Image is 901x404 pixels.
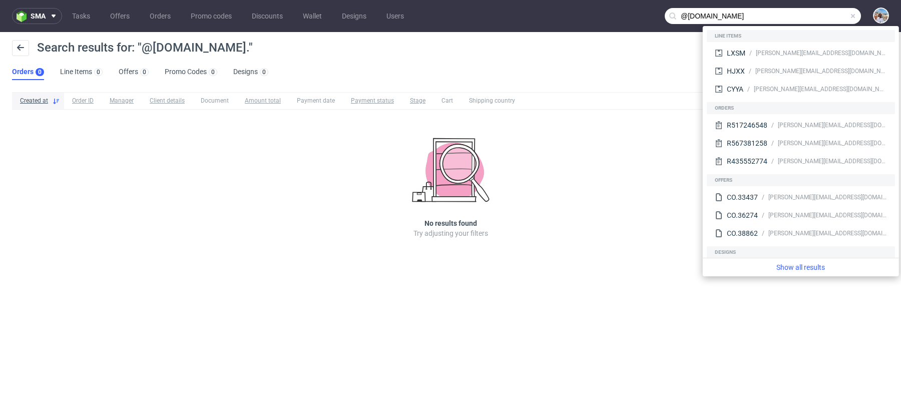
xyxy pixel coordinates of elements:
[778,157,887,166] div: [PERSON_NAME][EMAIL_ADDRESS][DOMAIN_NAME]
[165,64,217,80] a: Promo Codes0
[97,69,100,76] div: 0
[60,64,103,80] a: Line Items0
[707,30,895,42] div: Line items
[150,97,185,105] span: Client details
[727,192,758,202] div: CO.33437
[727,138,767,148] div: R567381258
[778,139,887,148] div: [PERSON_NAME][EMAIL_ADDRESS][DOMAIN_NAME]
[297,8,328,24] a: Wallet
[727,66,745,76] div: HJXX
[245,97,281,105] span: Amount total
[66,8,96,24] a: Tasks
[233,64,268,80] a: Designs0
[201,97,229,105] span: Document
[768,193,887,202] div: [PERSON_NAME][EMAIL_ADDRESS][DOMAIN_NAME]
[37,41,253,55] span: Search results for: "@[DOMAIN_NAME]."
[12,64,44,80] a: Orders0
[410,97,425,105] span: Stage
[144,8,177,24] a: Orders
[727,210,758,220] div: CO.36274
[104,8,136,24] a: Offers
[20,97,48,105] span: Created at
[351,97,394,105] span: Payment status
[185,8,238,24] a: Promo codes
[874,9,888,23] img: Marta Kozłowska
[707,174,895,186] div: Offers
[413,228,488,238] p: Try adjusting your filters
[727,48,745,58] div: LXSM
[754,85,887,94] div: [PERSON_NAME][EMAIL_ADDRESS][DOMAIN_NAME]
[756,49,887,58] div: [PERSON_NAME][EMAIL_ADDRESS][DOMAIN_NAME]
[297,97,335,105] span: Payment date
[778,121,887,130] div: [PERSON_NAME][EMAIL_ADDRESS][DOMAIN_NAME]
[119,64,149,80] a: Offers0
[707,102,895,114] div: Orders
[727,156,767,166] div: R435552774
[727,120,767,130] div: R517246548
[246,8,289,24] a: Discounts
[441,97,453,105] span: Cart
[336,8,372,24] a: Designs
[38,69,42,76] div: 0
[17,11,31,22] img: logo
[727,84,743,94] div: CYYA
[755,67,887,76] div: [PERSON_NAME][EMAIL_ADDRESS][DOMAIN_NAME]
[768,211,887,220] div: [PERSON_NAME][EMAIL_ADDRESS][DOMAIN_NAME]
[262,69,266,76] div: 0
[110,97,134,105] span: Manager
[768,229,887,238] div: [PERSON_NAME][EMAIL_ADDRESS][DOMAIN_NAME]
[424,218,477,228] h3: No results found
[12,8,62,24] button: sma
[31,13,46,20] span: sma
[143,69,146,76] div: 0
[469,97,515,105] span: Shipping country
[707,246,895,258] div: Designs
[72,97,94,105] span: Order ID
[707,262,895,272] a: Show all results
[380,8,410,24] a: Users
[727,228,758,238] div: CO.38862
[211,69,215,76] div: 0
